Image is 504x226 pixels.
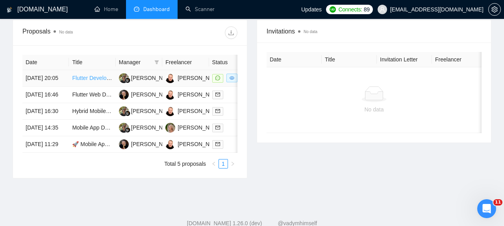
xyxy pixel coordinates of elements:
[304,30,317,34] span: No data
[215,125,220,130] span: mail
[119,91,176,97] a: II[PERSON_NAME]
[211,161,216,166] span: left
[22,103,69,120] td: [DATE] 16:30
[72,141,301,147] a: 🚀 Mobile App Developer Wanted to Build Gamified Relationship App (FlutterFlow + Firebase)
[432,52,487,67] th: Freelancer
[215,76,220,80] span: message
[7,4,12,16] img: logo
[165,74,223,81] a: SL[PERSON_NAME]
[178,140,223,148] div: [PERSON_NAME]
[212,58,245,67] span: Status
[178,123,223,132] div: [PERSON_NAME]
[488,3,501,16] button: setting
[131,90,176,99] div: [PERSON_NAME]
[165,123,175,133] img: TL
[230,161,235,166] span: right
[380,7,385,12] span: user
[22,136,69,153] td: [DATE] 11:29
[134,6,139,12] span: dashboard
[153,56,161,68] span: filter
[228,159,237,169] li: Next Page
[119,141,176,147] a: II[PERSON_NAME]
[165,139,175,149] img: SL
[178,90,223,99] div: [PERSON_NAME]
[273,105,475,114] div: No data
[119,123,129,133] img: IB
[165,124,223,130] a: TL[PERSON_NAME]
[72,124,224,131] a: Mobile App Development for Security Professional Connection
[165,91,223,97] a: SL[PERSON_NAME]
[219,159,228,169] li: 1
[69,87,115,103] td: Flutter Web Developer (Task-Based Collaboration)
[125,127,130,133] img: gigradar-bm.png
[165,141,223,147] a: SL[PERSON_NAME]
[94,6,118,13] a: homeHome
[215,92,220,97] span: mail
[215,109,220,113] span: mail
[165,106,175,116] img: SL
[72,75,242,81] a: Flutter Developer Needed for Video Player with Background Playback
[22,120,69,136] td: [DATE] 14:35
[219,159,228,168] a: 1
[477,199,496,218] iframe: Intercom live chat
[131,107,235,115] div: [PERSON_NAME] Gde [PERSON_NAME]
[322,52,377,67] th: Title
[22,70,69,87] td: [DATE] 20:05
[69,120,115,136] td: Mobile App Development for Security Professional Connection
[225,30,237,36] span: download
[225,26,237,39] button: download
[69,70,115,87] td: Flutter Developer Needed for Video Player with Background Playback
[119,124,235,130] a: IB[PERSON_NAME] Gde [PERSON_NAME]
[209,159,219,169] li: Previous Page
[493,199,502,206] span: 11
[69,103,115,120] td: Hybrid Mobile Application Developer Needed
[116,55,162,70] th: Manager
[72,91,195,98] a: Flutter Web Developer (Task-Based Collaboration)
[178,107,223,115] div: [PERSON_NAME]
[162,55,209,70] th: Freelancer
[119,90,129,100] img: II
[22,55,69,70] th: Date
[364,5,370,14] span: 89
[69,55,115,70] th: Title
[165,107,223,114] a: SL[PERSON_NAME]
[230,76,234,80] span: eye
[228,159,237,169] button: right
[72,108,182,114] a: Hybrid Mobile Application Developer Needed
[59,30,73,34] span: No data
[119,107,235,114] a: IB[PERSON_NAME] Gde [PERSON_NAME]
[215,142,220,146] span: mail
[165,73,175,83] img: SL
[131,74,235,82] div: [PERSON_NAME] Gde [PERSON_NAME]
[125,111,130,116] img: gigradar-bm.png
[131,140,176,148] div: [PERSON_NAME]
[119,73,129,83] img: IB
[119,139,129,149] img: II
[338,5,362,14] span: Connects:
[69,136,115,153] td: 🚀 Mobile App Developer Wanted to Build Gamified Relationship App (FlutterFlow + Firebase)
[154,60,159,65] span: filter
[119,74,235,81] a: IB[PERSON_NAME] Gde [PERSON_NAME]
[22,26,130,39] div: Proposals
[488,6,501,13] a: setting
[119,58,151,67] span: Manager
[119,106,129,116] img: IB
[22,87,69,103] td: [DATE] 16:46
[267,26,482,36] span: Invitations
[131,123,235,132] div: [PERSON_NAME] Gde [PERSON_NAME]
[125,78,130,83] img: gigradar-bm.png
[178,74,223,82] div: [PERSON_NAME]
[267,52,322,67] th: Date
[209,159,219,169] button: left
[165,90,175,100] img: SL
[143,6,170,13] span: Dashboard
[185,6,215,13] a: searchScanner
[377,52,432,67] th: Invitation Letter
[301,6,322,13] span: Updates
[330,6,336,13] img: upwork-logo.png
[164,159,206,169] li: Total 5 proposals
